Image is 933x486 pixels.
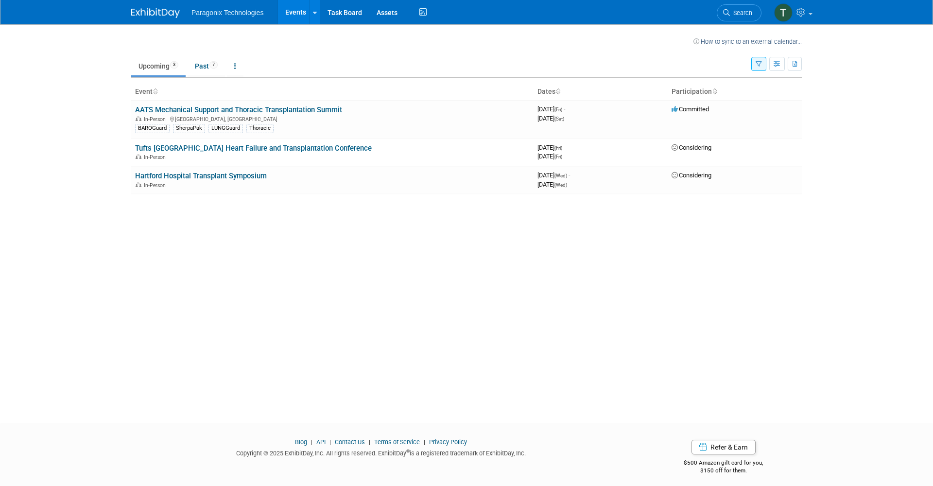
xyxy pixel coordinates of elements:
span: In-Person [144,182,169,189]
span: Committed [672,105,709,113]
span: (Wed) [554,182,567,188]
span: Considering [672,144,711,151]
img: In-Person Event [136,116,141,121]
span: (Wed) [554,173,567,178]
div: Copyright © 2025 ExhibitDay, Inc. All rights reserved. ExhibitDay is a registered trademark of Ex... [131,447,631,458]
a: Privacy Policy [429,438,467,446]
span: [DATE] [537,144,565,151]
th: Event [131,84,534,100]
span: In-Person [144,154,169,160]
span: [DATE] [537,115,564,122]
span: (Fri) [554,107,562,112]
span: - [564,144,565,151]
a: AATS Mechanical Support and Thoracic Transplantation Summit [135,105,342,114]
div: SherpaPak [173,124,205,133]
sup: ® [406,449,410,454]
span: [DATE] [537,181,567,188]
span: (Fri) [554,145,562,151]
a: Tufts [GEOGRAPHIC_DATA] Heart Failure and Transplantation Conference [135,144,372,153]
div: [GEOGRAPHIC_DATA], [GEOGRAPHIC_DATA] [135,115,530,122]
div: BAROGuard [135,124,170,133]
img: Ted Hancock [774,3,793,22]
a: Search [717,4,761,21]
th: Participation [668,84,802,100]
a: API [316,438,326,446]
div: Thoracic [246,124,274,133]
th: Dates [534,84,668,100]
img: In-Person Event [136,182,141,187]
span: [DATE] [537,153,562,160]
a: Sort by Start Date [555,87,560,95]
img: In-Person Event [136,154,141,159]
span: - [569,172,570,179]
span: Paragonix Technologies [191,9,263,17]
div: $500 Amazon gift card for you, [645,452,802,475]
span: | [327,438,333,446]
span: 7 [209,61,218,69]
span: Considering [672,172,711,179]
a: Past7 [188,57,225,75]
a: Upcoming3 [131,57,186,75]
a: Sort by Event Name [153,87,157,95]
span: 3 [170,61,178,69]
div: $150 off for them. [645,467,802,475]
img: ExhibitDay [131,8,180,18]
span: (Fri) [554,154,562,159]
span: | [421,438,428,446]
div: LUNGGuard [208,124,243,133]
span: [DATE] [537,172,570,179]
span: In-Person [144,116,169,122]
a: Contact Us [335,438,365,446]
span: | [309,438,315,446]
a: Sort by Participation Type [712,87,717,95]
span: - [564,105,565,113]
a: Hartford Hospital Transplant Symposium [135,172,267,180]
span: (Sat) [554,116,564,121]
span: | [366,438,373,446]
span: Search [730,9,752,17]
a: Terms of Service [374,438,420,446]
a: Refer & Earn [691,440,756,454]
a: Blog [295,438,307,446]
a: How to sync to an external calendar... [693,38,802,45]
span: [DATE] [537,105,565,113]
